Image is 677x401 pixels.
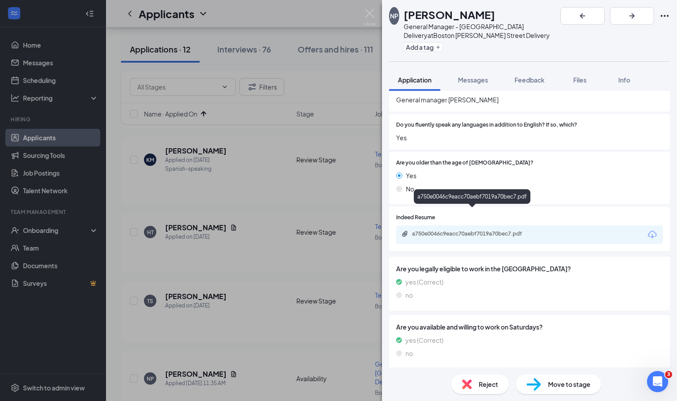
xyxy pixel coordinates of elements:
[665,371,672,378] span: 3
[398,76,431,84] span: Application
[396,133,663,142] span: Yes
[514,76,545,84] span: Feedback
[396,264,663,274] span: Are you legally eligible to work in the [GEOGRAPHIC_DATA]?
[618,76,630,84] span: Info
[577,11,588,21] svg: ArrowLeftNew
[435,45,441,50] svg: Plus
[479,379,498,389] span: Reject
[396,121,577,129] span: Do you fluently speak any languages in addition to English? If so, which?
[396,159,533,167] span: Are you older than the age of [DEMOGRAPHIC_DATA]?
[404,42,443,52] button: PlusAdd a tag
[404,22,556,40] div: General Manager - [GEOGRAPHIC_DATA] Delivery at Boston [PERSON_NAME] Street Delivery
[401,230,408,237] svg: Paperclip
[405,290,413,300] span: no
[401,230,545,239] a: Paperclipa750e0046c9eacc70aebf7019a70bec7.pdf
[647,371,668,392] iframe: Intercom live chat
[647,229,658,240] svg: Download
[458,76,488,84] span: Messages
[406,184,414,194] span: No
[405,335,443,345] span: yes (Correct)
[627,11,637,21] svg: ArrowRight
[404,7,495,22] h1: [PERSON_NAME]
[396,322,663,332] span: Are you available and willing to work on Saturdays?
[406,171,416,180] span: Yes
[610,7,654,25] button: ArrowRight
[405,349,413,358] span: no
[405,277,443,287] span: yes (Correct)
[396,214,435,222] span: Indeed Resume
[548,379,590,389] span: Move to stage
[560,7,605,25] button: ArrowLeftNew
[573,76,586,84] span: Files
[414,189,530,204] div: a750e0046c9eacc70aebf7019a70bec7.pdf
[659,11,670,21] svg: Ellipses
[412,230,536,237] div: a750e0046c9eacc70aebf7019a70bec7.pdf
[396,95,663,105] span: General manager [PERSON_NAME]
[390,11,398,20] div: NP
